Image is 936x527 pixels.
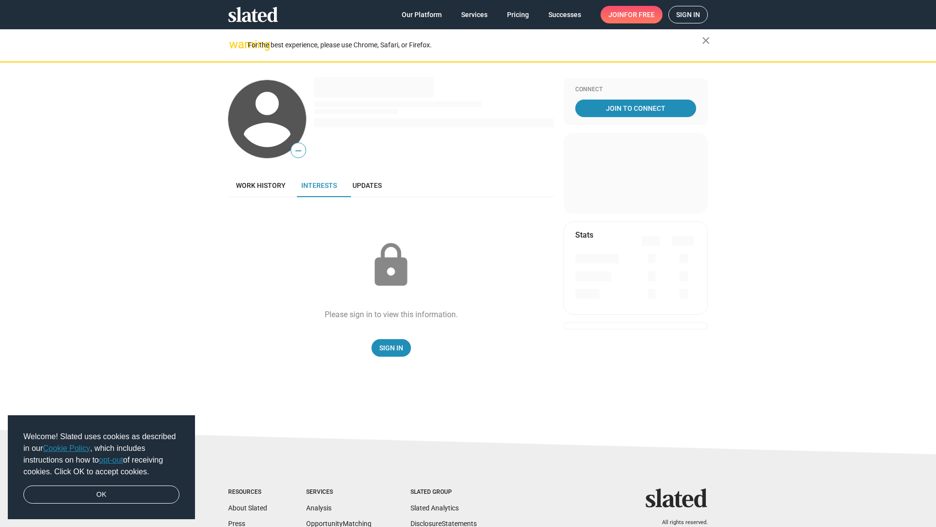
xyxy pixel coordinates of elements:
a: opt-out [99,456,123,464]
mat-card-title: Stats [575,230,593,240]
a: Services [453,6,495,23]
span: Updates [352,182,382,189]
span: Work history [236,182,286,189]
span: Pricing [507,6,529,23]
span: Welcome! Slated uses cookies as described in our , which includes instructions on how to of recei... [23,431,179,478]
span: Join [608,6,655,23]
span: Join To Connect [577,100,694,117]
span: Services [461,6,487,23]
span: Sign in [676,6,700,23]
mat-icon: lock [367,241,415,290]
div: Connect [575,86,696,94]
a: About Slated [228,504,267,512]
span: Our Platform [402,6,442,23]
a: Sign In [371,339,411,357]
span: Interests [301,182,337,189]
span: for free [624,6,655,23]
div: Resources [228,488,267,496]
span: — [291,144,306,157]
a: Our Platform [394,6,449,23]
span: Sign In [379,339,403,357]
a: Sign in [668,6,708,23]
a: dismiss cookie message [23,486,179,504]
a: Work history [228,174,293,197]
a: Interests [293,174,345,197]
div: Please sign in to view this information. [325,309,458,320]
a: Pricing [499,6,537,23]
div: Services [306,488,371,496]
a: Updates [345,174,390,197]
a: Analysis [306,504,331,512]
div: Slated Group [410,488,477,496]
a: Joinfor free [601,6,663,23]
mat-icon: close [700,35,712,46]
div: For the best experience, please use Chrome, Safari, or Firefox. [248,39,702,52]
mat-icon: warning [229,39,241,50]
a: Cookie Policy [43,444,90,452]
a: Join To Connect [575,100,696,117]
a: Slated Analytics [410,504,459,512]
span: Successes [548,6,581,23]
a: Successes [541,6,589,23]
div: cookieconsent [8,415,195,520]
